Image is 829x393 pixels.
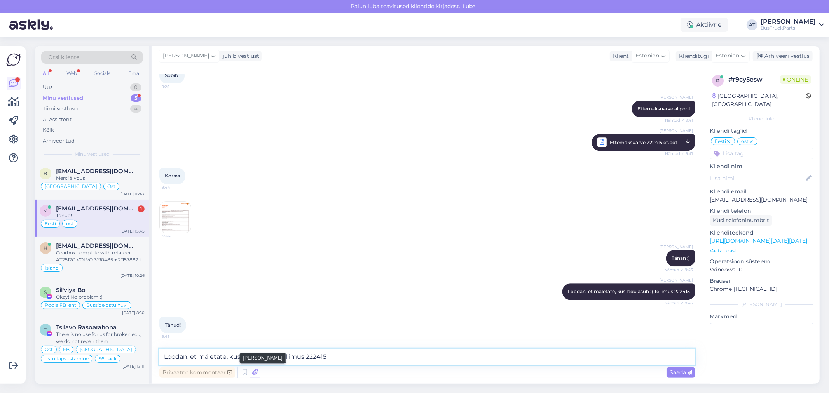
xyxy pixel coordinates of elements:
div: Email [127,68,143,78]
span: Tänan :) [672,255,690,261]
div: Klienditugi [676,52,709,60]
div: Küsi telefoninumbrit [710,215,772,226]
div: [PERSON_NAME] [710,301,813,308]
span: Nähtud ✓ 9:45 [664,300,693,306]
span: Eesti [45,221,56,226]
p: Chrome [TECHNICAL_ID] [710,285,813,293]
div: AT [747,19,757,30]
small: [PERSON_NAME] [243,355,283,362]
span: ost [66,221,73,226]
span: Nähtud ✓ 9:41 [664,117,693,123]
span: Island [45,266,59,270]
div: All [41,68,50,78]
div: 4 [130,105,141,113]
span: Busside ostu huvi [86,303,127,308]
div: Privaatne kommentaar [159,367,235,378]
span: Nähtud ✓ 9:41 [664,149,693,158]
div: 1 [138,205,145,212]
div: [PERSON_NAME] [761,19,816,25]
span: T [44,327,47,332]
div: Gearbox complete with retarder AT2512C VOLVO 3190485 + 21157882 is available [56,249,145,263]
div: 5 [131,94,141,102]
div: [DATE] 8:50 [122,310,145,316]
a: [PERSON_NAME]BusTruckParts [761,19,824,31]
span: Saada [670,369,692,376]
span: Haffi@trukkur.is [56,242,137,249]
p: Vaata edasi ... [710,247,813,254]
span: r [716,78,720,83]
span: [GEOGRAPHIC_DATA] [45,184,97,189]
span: 9:45 [162,334,191,339]
span: Ost [107,184,115,189]
span: [PERSON_NAME] [660,94,693,100]
span: Ettemaksuarve allpool [637,106,690,111]
span: Eesti [715,139,726,144]
div: [DATE] 16:47 [120,191,145,197]
div: Arhiveeritud [43,137,75,145]
div: Socials [93,68,112,78]
img: Askly Logo [6,52,21,67]
a: [PERSON_NAME]Ettemaksuarve 222415 et.pdfNähtud ✓ 9:41 [592,134,695,151]
span: H [44,245,47,251]
div: Kliendi info [710,115,813,122]
p: Klienditeekond [710,229,813,237]
div: [DATE] 15:45 [120,228,145,234]
span: m [44,208,48,214]
div: Web [65,68,79,78]
span: Korras [165,173,180,179]
div: Tiimi vestlused [43,105,81,113]
span: 9:25 [162,84,191,90]
div: Kõik [43,126,54,134]
span: 9:44 [162,184,191,190]
span: [PERSON_NAME] [163,52,209,60]
p: Kliendi email [710,188,813,196]
span: FB [63,347,70,352]
span: Poola FB leht [45,303,76,308]
p: Windows 10 [710,266,813,274]
p: Operatsioonisüsteem [710,257,813,266]
span: Loodan, et mäletate, kus ladu asub :) Tellimus 222415 [568,289,690,294]
span: [PERSON_NAME] [660,277,693,283]
span: Ost [45,347,53,352]
div: [DATE] 10:26 [120,273,145,278]
div: # r9cy5esw [728,75,780,84]
span: Estonian [635,52,659,60]
div: Klient [610,52,629,60]
div: BusTruckParts [761,25,816,31]
span: S [44,289,47,295]
span: [PERSON_NAME] [660,128,693,134]
span: Sil'viya Bo [56,287,86,294]
span: Luba [461,3,478,10]
div: Tänud! [56,212,145,219]
span: bidou.jpr@gmail.com [56,168,137,175]
div: Merci à vous [56,175,145,182]
p: Kliendi nimi [710,162,813,170]
div: Uus [43,83,52,91]
span: Estonian [716,52,739,60]
span: matrixbussid@gmail.com [56,205,137,212]
span: Tsilavo Rasoarahona [56,324,117,331]
p: Kliendi telefon [710,207,813,215]
input: Lisa tag [710,148,813,159]
a: [URL][DOMAIN_NAME][DATE][DATE] [710,237,807,244]
span: Sobib [165,72,178,78]
span: ostu täpsustamine [45,356,89,361]
span: Online [780,75,811,84]
span: Otsi kliente [48,53,79,61]
div: Aktiivne [681,18,728,32]
div: Minu vestlused [43,94,83,102]
img: Attachment [160,202,191,233]
span: Ettemaksuarve 222415 et.pdf [610,137,677,147]
p: [EMAIL_ADDRESS][DOMAIN_NAME] [710,196,813,204]
span: 9:44 [162,233,191,239]
span: [PERSON_NAME] [660,244,693,250]
div: Okay! No problem :) [56,294,145,301]
span: Minu vestlused [75,151,110,158]
div: 0 [130,83,141,91]
span: Nähtud ✓ 9:45 [664,267,693,273]
input: Lisa nimi [710,174,805,183]
span: ost [741,139,749,144]
div: There is no use for us for broken ecu, we do not repair them [56,331,145,345]
div: Arhiveeri vestlus [753,51,813,61]
div: [GEOGRAPHIC_DATA], [GEOGRAPHIC_DATA] [712,92,806,108]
